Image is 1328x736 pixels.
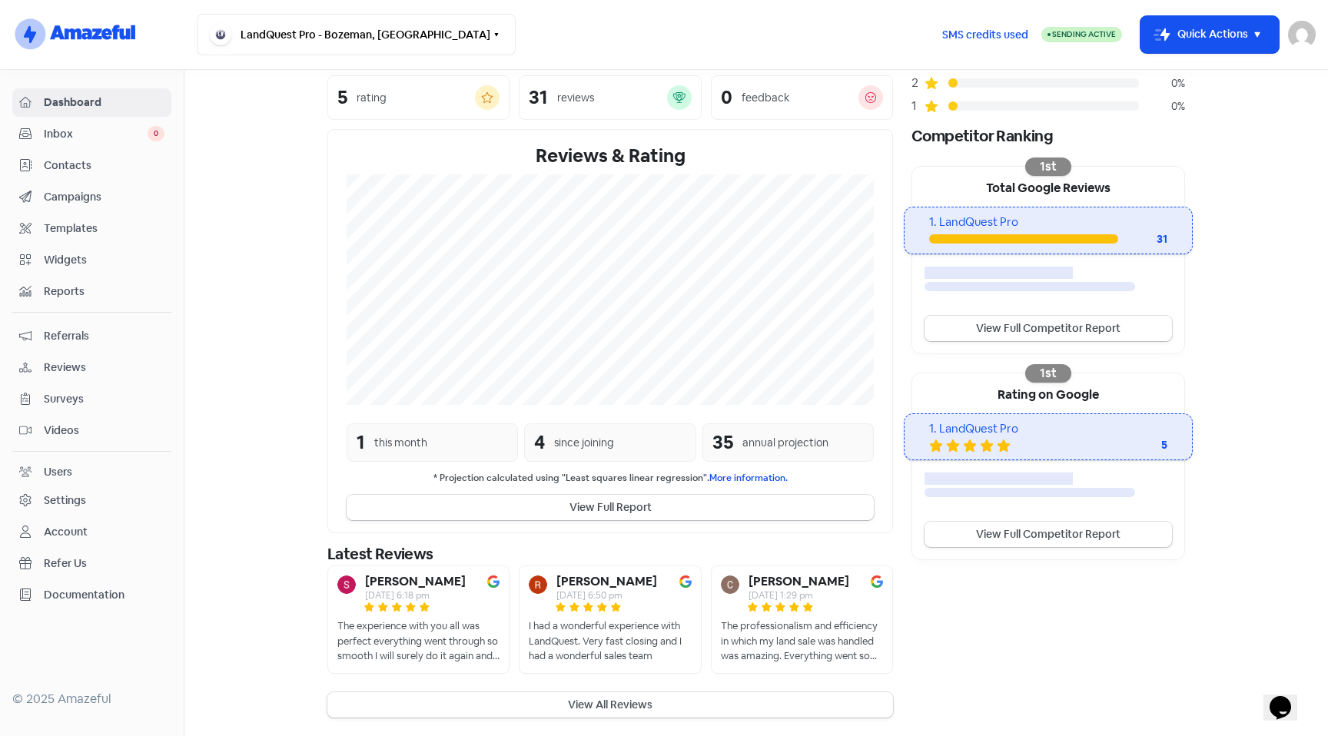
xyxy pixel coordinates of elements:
[12,690,171,708] div: © 2025 Amazeful
[925,316,1172,341] a: View Full Competitor Report
[12,353,171,382] a: Reviews
[44,492,86,509] div: Settings
[44,252,164,268] span: Widgets
[12,322,171,350] a: Referrals
[912,373,1184,413] div: Rating on Google
[529,88,548,107] div: 31
[12,183,171,211] a: Campaigns
[721,575,739,594] img: Avatar
[44,94,164,111] span: Dashboard
[742,90,789,106] div: feedback
[749,575,849,588] b: [PERSON_NAME]
[1139,98,1185,114] div: 0%
[929,214,1167,231] div: 1. LandQuest Pro
[1025,364,1071,383] div: 1st
[911,124,1185,148] div: Competitor Ranking
[1263,675,1313,721] iframe: chat widget
[911,97,924,115] div: 1
[12,277,171,306] a: Reports
[529,575,547,594] img: Avatar
[709,472,788,484] a: More information.
[44,555,164,572] span: Refer Us
[12,120,171,148] a: Inbox 0
[556,591,657,600] div: [DATE] 6:50 pm
[347,495,874,520] button: View Full Report
[12,416,171,445] a: Videos
[44,189,164,205] span: Campaigns
[357,429,365,456] div: 1
[911,74,924,92] div: 2
[554,435,614,451] div: since joining
[1041,25,1122,44] a: Sending Active
[1288,21,1316,48] img: User
[327,542,893,565] div: Latest Reviews
[44,423,164,439] span: Videos
[12,458,171,486] a: Users
[365,575,466,588] b: [PERSON_NAME]
[12,549,171,578] a: Refer Us
[1025,157,1071,176] div: 1st
[929,25,1041,41] a: SMS credits used
[12,151,171,180] a: Contacts
[529,618,691,664] div: I had a wonderful experience with LandQuest. Very fast closing and I had a wonderful sales team
[374,435,427,451] div: this month
[712,429,733,456] div: 35
[327,75,510,120] a: 5rating
[871,575,883,588] img: Image
[556,575,657,588] b: [PERSON_NAME]
[347,142,874,170] div: Reviews & Rating
[44,126,148,142] span: Inbox
[337,618,500,664] div: The experience with you all was perfect everything went through so smooth I will surely do it aga...
[12,214,171,243] a: Templates
[1118,231,1167,247] div: 31
[12,518,171,546] a: Account
[942,27,1028,43] span: SMS credits used
[912,167,1184,207] div: Total Google Reviews
[44,464,72,480] div: Users
[44,328,164,344] span: Referrals
[357,90,387,106] div: rating
[12,581,171,609] a: Documentation
[557,90,594,106] div: reviews
[337,575,356,594] img: Avatar
[519,75,701,120] a: 31reviews
[1140,16,1279,53] button: Quick Actions
[44,391,164,407] span: Surveys
[44,220,164,237] span: Templates
[929,420,1167,438] div: 1. LandQuest Pro
[337,88,347,107] div: 5
[44,360,164,376] span: Reviews
[721,618,883,664] div: The professionalism and efficiency in which my land sale was handled was amazing. Everything went...
[1139,75,1185,91] div: 0%
[12,246,171,274] a: Widgets
[197,14,516,55] button: LandQuest Pro - Bozeman, [GEOGRAPHIC_DATA]
[1106,437,1167,453] div: 5
[12,385,171,413] a: Surveys
[148,126,164,141] span: 0
[327,692,893,718] button: View All Reviews
[347,471,874,486] small: * Projection calculated using "Least squares linear regression".
[44,157,164,174] span: Contacts
[44,283,164,300] span: Reports
[742,435,828,451] div: annual projection
[12,88,171,117] a: Dashboard
[487,575,500,588] img: Image
[1052,29,1116,39] span: Sending Active
[749,591,849,600] div: [DATE] 1:29 pm
[925,522,1172,547] a: View Full Competitor Report
[534,429,545,456] div: 4
[365,591,466,600] div: [DATE] 6:18 pm
[679,575,692,588] img: Image
[711,75,893,120] a: 0feedback
[44,524,88,540] div: Account
[12,486,171,515] a: Settings
[721,88,732,107] div: 0
[44,587,164,603] span: Documentation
